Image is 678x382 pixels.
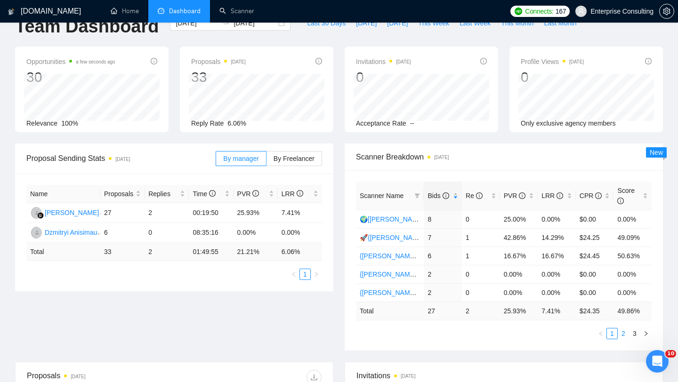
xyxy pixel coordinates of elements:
[307,374,321,381] span: download
[539,16,581,31] button: Last Month
[299,269,311,280] li: 1
[176,18,218,28] input: Start date
[462,210,500,228] td: 0
[613,265,652,283] td: 0.00%
[665,350,676,358] span: 10
[26,68,115,86] div: 30
[454,16,496,31] button: Last Week
[521,68,584,86] div: 0
[145,243,189,261] td: 2
[650,149,663,156] span: New
[234,243,278,261] td: 21.21 %
[576,228,614,247] td: $24.25
[538,283,576,302] td: 0.00%
[410,119,414,127] span: --
[382,16,413,31] button: [DATE]
[360,289,550,296] a: {[PERSON_NAME]}React/Next.js/Node.js (Long-term, All Niches)
[223,155,258,162] span: By manager
[613,302,652,320] td: 49.86 %
[45,227,97,238] div: Dzmitryi Anisimau
[576,302,614,320] td: $ 24.35
[307,18,346,28] span: Last 30 Days
[100,223,145,243] td: 6
[500,283,538,302] td: 0.00%
[613,210,652,228] td: 0.00%
[356,68,411,86] div: 0
[104,189,134,199] span: Proposals
[595,192,602,199] span: info-circle
[515,8,522,15] img: upwork-logo.png
[443,192,449,199] span: info-circle
[100,203,145,223] td: 27
[500,228,538,247] td: 42.86%
[191,68,246,86] div: 33
[227,119,246,127] span: 6.06%
[360,234,490,241] a: 🚀{[PERSON_NAME]} Python | Django | AI /
[30,208,99,216] a: RH[PERSON_NAME]
[45,207,99,218] div: [PERSON_NAME]
[462,228,500,247] td: 1
[414,193,420,199] span: filter
[598,331,604,336] span: left
[231,59,245,64] time: [DATE]
[613,228,652,247] td: 49.09%
[617,187,635,205] span: Score
[544,18,576,28] span: Last Month
[576,265,614,283] td: $0.00
[360,215,482,223] a: 🌍[[PERSON_NAME]] Native Mobile WW
[234,223,278,243] td: 0.00%
[424,283,462,302] td: 2
[26,119,57,127] span: Relevance
[31,227,43,239] img: D
[521,56,584,67] span: Profile Views
[30,228,97,236] a: DDzmitryi Anisimau
[646,350,669,373] iframe: Intercom live chat
[302,16,351,31] button: Last 30 Days
[576,247,614,265] td: $24.45
[595,328,606,339] button: left
[629,328,640,339] li: 3
[424,247,462,265] td: 6
[496,16,539,31] button: This Month
[145,203,189,223] td: 2
[315,58,322,64] span: info-circle
[209,190,216,197] span: info-circle
[288,269,299,280] li: Previous Page
[504,192,526,199] span: PVR
[356,302,424,320] td: Total
[37,212,44,219] img: gigradar-bm.png
[360,252,513,260] a: {[PERSON_NAME]} Full-stack devs WW - pain point
[191,56,246,67] span: Proposals
[595,328,606,339] li: Previous Page
[613,283,652,302] td: 0.00%
[189,243,233,261] td: 01:49:55
[8,4,15,19] img: logo
[351,16,382,31] button: [DATE]
[100,243,145,261] td: 33
[15,16,159,38] h1: Team Dashboard
[278,243,322,261] td: 6.06 %
[460,18,491,28] span: Last Week
[278,223,322,243] td: 0.00%
[314,271,319,277] span: right
[618,328,629,339] a: 2
[148,189,178,199] span: Replies
[660,8,674,15] span: setting
[556,6,566,16] span: 167
[396,59,411,64] time: [DATE]
[557,192,563,199] span: info-circle
[462,283,500,302] td: 0
[521,119,616,127] span: Only exclusive agency members
[26,185,100,203] th: Name
[607,328,617,339] a: 1
[252,190,259,197] span: info-circle
[387,18,408,28] span: [DATE]
[500,265,538,283] td: 0.00%
[576,210,614,228] td: $0.00
[659,8,674,15] a: setting
[356,151,652,163] span: Scanner Breakdown
[401,374,415,379] time: [DATE]
[434,155,449,160] time: [DATE]
[428,192,449,199] span: Bids
[222,19,230,27] span: to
